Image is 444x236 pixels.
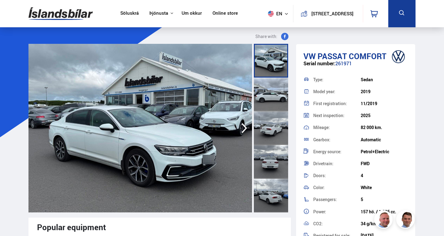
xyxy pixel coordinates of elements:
[313,125,361,130] div: Mileage:
[253,33,291,40] button: Share with:
[28,44,252,212] img: 3373948.jpeg
[361,161,408,166] div: FWD
[182,10,202,17] a: Um okkur
[313,150,361,154] div: Energy source:
[213,10,238,17] a: Online store
[149,10,168,16] button: Þjónusta
[361,137,408,142] div: Automatic
[361,185,408,190] div: White
[120,10,139,17] a: Söluskrá
[361,221,408,226] div: 34 g/km
[303,60,335,67] span: Serial number:
[361,149,408,154] div: Petrol+Electric
[303,51,316,62] span: VW
[37,223,282,232] div: Popular equipment
[313,185,361,190] div: Color:
[386,47,411,66] img: brand logo
[313,113,361,118] div: Next inspection:
[303,61,408,73] div: 261971
[313,138,361,142] div: Gearbox:
[313,78,361,82] div: Type:
[313,162,361,166] div: Drivetrain:
[361,113,408,118] div: 2025
[361,173,408,178] div: 4
[361,89,408,94] div: 2019
[313,197,361,202] div: Passengers:
[265,11,281,17] span: en
[265,5,293,23] button: en
[318,51,386,62] span: Passat COMFORT
[310,11,355,16] button: [STREET_ADDRESS]
[313,173,361,178] div: Doors:
[361,125,408,130] div: 82 000 km.
[361,101,408,106] div: 11/2019
[361,197,408,202] div: 5
[375,211,393,230] img: siFngHWaQ9KaOqBr.png
[397,211,416,230] img: FbJEzSuNWCJXmdc-.webp
[361,77,408,82] div: Sedan
[313,101,361,106] div: First registration:
[268,11,274,17] img: svg+xml;base64,PHN2ZyB4bWxucz0iaHR0cDovL3d3dy53My5vcmcvMjAwMC9zdmciIHdpZHRoPSI1MTIiIGhlaWdodD0iNT...
[297,5,359,22] a: [STREET_ADDRESS]
[255,33,277,40] span: Share with:
[313,210,361,214] div: Power:
[313,222,361,226] div: CO2:
[313,89,361,94] div: Model year:
[28,4,93,24] img: G0Ugv5HjCgRt.svg
[361,209,408,214] div: 157 hö. / 1.395 cc.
